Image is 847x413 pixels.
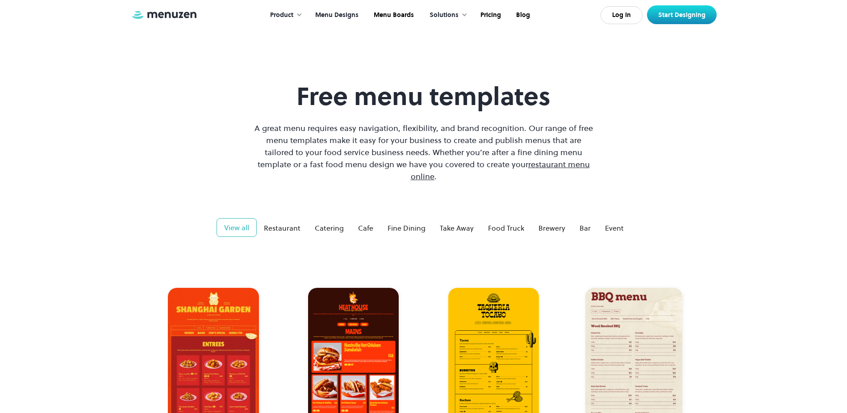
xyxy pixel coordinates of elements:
[264,223,300,233] div: Restaurant
[430,10,459,20] div: Solutions
[508,1,537,29] a: Blog
[605,223,624,233] div: Event
[224,222,249,233] div: View all
[252,81,595,111] h1: Free menu templates
[307,1,365,29] a: Menu Designs
[270,10,293,20] div: Product
[488,223,524,233] div: Food Truck
[647,5,717,24] a: Start Designing
[261,1,307,29] div: Product
[580,223,591,233] div: Bar
[538,223,565,233] div: Brewery
[440,223,474,233] div: Take Away
[388,223,426,233] div: Fine Dining
[315,223,344,233] div: Catering
[472,1,508,29] a: Pricing
[358,223,373,233] div: Cafe
[601,6,643,24] a: Log In
[421,1,472,29] div: Solutions
[365,1,421,29] a: Menu Boards
[252,122,595,182] p: A great menu requires easy navigation, flexibility, and brand recognition. Our range of free menu...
